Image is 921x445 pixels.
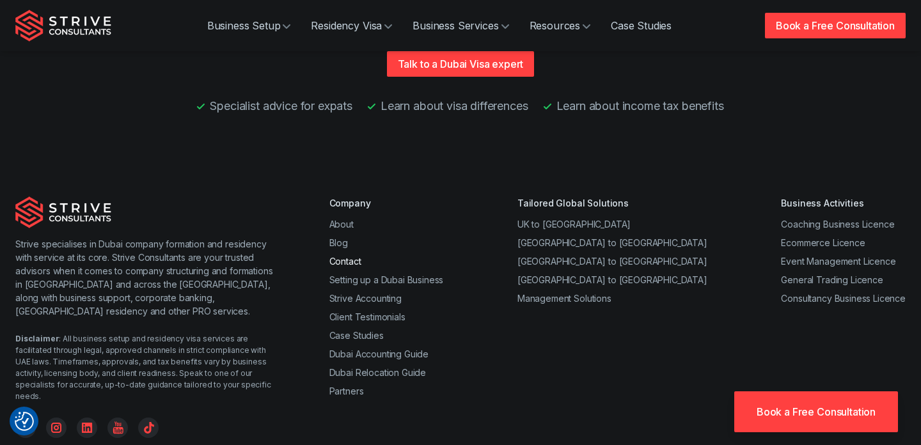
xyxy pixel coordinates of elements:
a: Dubai Relocation Guide [329,367,426,378]
div: Tailored Global Solutions [517,196,707,210]
a: Strive Accounting [329,293,402,304]
div: Business Activities [781,196,906,210]
span: Learn about income tax benefits [556,97,724,114]
a: UK to [GEOGRAPHIC_DATA] [517,219,631,230]
a: Event Management Licence [781,256,895,267]
a: Business Setup [197,13,301,38]
a: General Trading Licence [781,274,883,285]
a: Client Testimonials [329,311,405,322]
a: Instagram [46,418,67,438]
img: Revisit consent button [15,412,34,431]
a: About [329,219,354,230]
a: [GEOGRAPHIC_DATA] to [GEOGRAPHIC_DATA] [517,237,707,248]
a: Case Studies [329,330,384,341]
a: Coaching Business Licence [781,219,894,230]
a: Ecommerce Licence [781,237,865,248]
img: Strive Consultants [15,10,111,42]
a: Resources [519,13,601,38]
a: YouTube [107,418,128,438]
a: [GEOGRAPHIC_DATA] to [GEOGRAPHIC_DATA] [517,256,707,267]
a: TikTok [138,418,159,438]
a: Talk to a Dubai Visa expert [387,51,535,77]
a: Setting up a Dubai Business [329,274,444,285]
a: Book a Free Consultation [734,391,898,432]
a: Case Studies [601,13,682,38]
button: Consent Preferences [15,412,34,431]
a: Consultancy Business Licence [781,293,906,304]
strong: Disclaimer [15,334,59,343]
p: Strive specialises in Dubai company formation and residency with service at its core. Strive Cons... [15,237,278,318]
span: Specialist advice for expats [210,97,352,114]
a: Book a Free Consultation [765,13,906,38]
span: Learn about visa differences [381,97,528,114]
img: Strive Consultants [15,196,111,228]
a: Contact [329,256,361,267]
a: Business Services [402,13,519,38]
a: Partners [329,386,364,396]
a: Residency Visa [301,13,402,38]
a: Dubai Accounting Guide [329,348,429,359]
div: Company [329,196,444,210]
a: [GEOGRAPHIC_DATA] to [GEOGRAPHIC_DATA] [517,274,707,285]
div: : All business setup and residency visa services are facilitated through legal, approved channels... [15,333,278,402]
a: Linkedin [77,418,97,438]
a: Management Solutions [517,293,611,304]
a: Blog [329,237,348,248]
